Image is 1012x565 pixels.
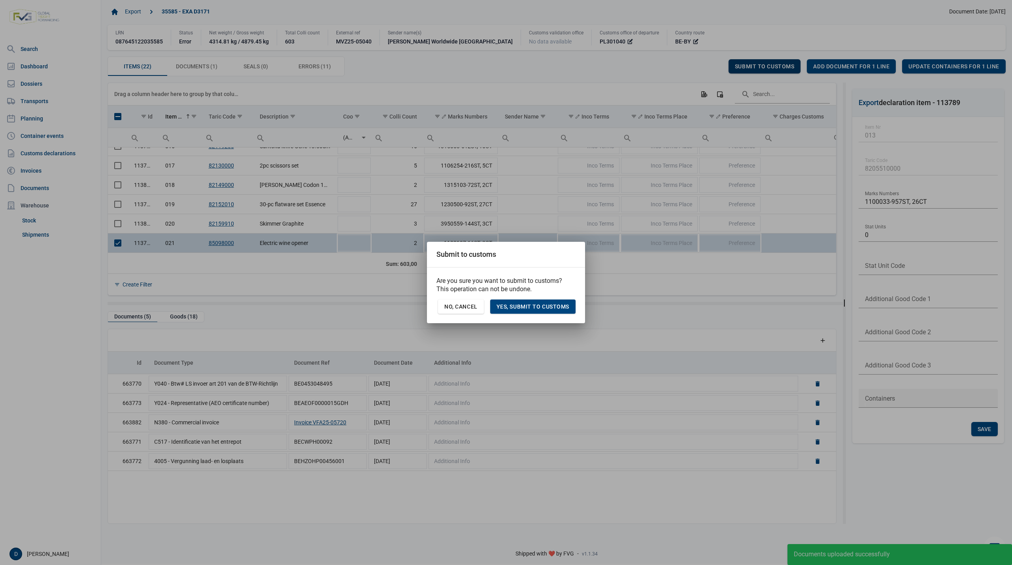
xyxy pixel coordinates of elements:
[438,299,484,314] div: No, Cancel
[490,299,576,314] div: Yes, Submit to customs
[497,303,569,310] span: Yes, Submit to customs
[436,277,576,293] p: Are you sure you want to submit to customs? This operation can not be undone.
[436,250,496,259] div: Submit to customs
[444,303,478,310] span: No, Cancel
